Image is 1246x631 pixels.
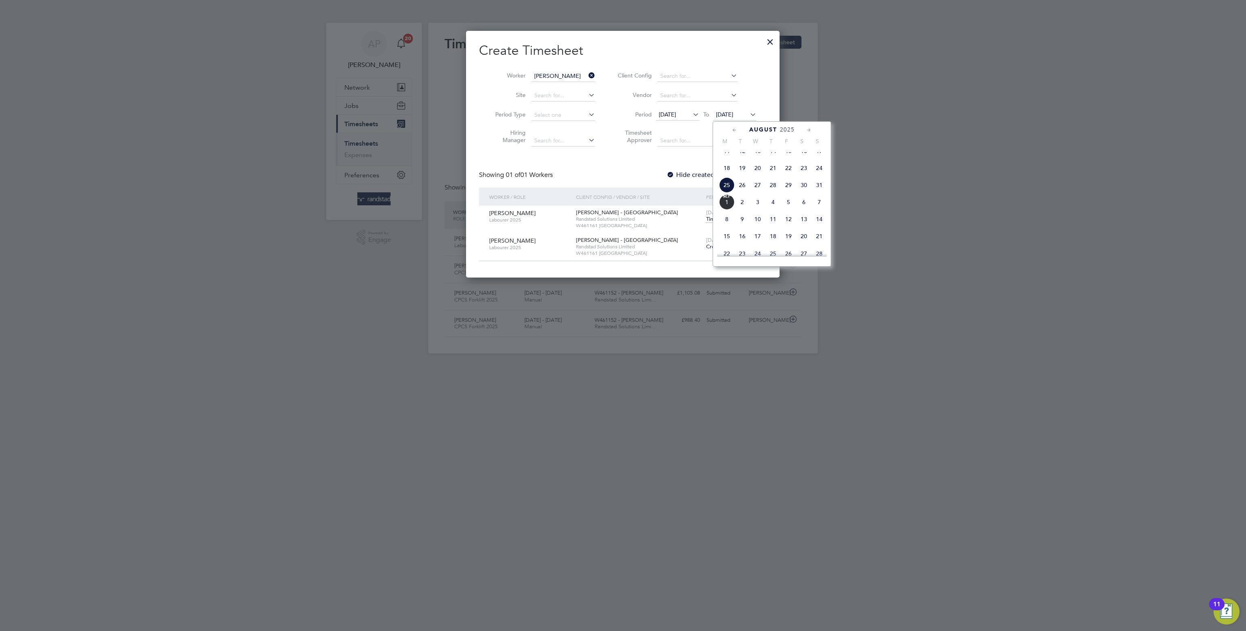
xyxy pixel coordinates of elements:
[489,217,570,223] span: Labourer 2025
[796,211,812,227] span: 13
[706,237,743,243] span: [DATE] - [DATE]
[659,111,676,118] span: [DATE]
[810,138,825,145] span: S
[719,194,735,210] span: 1
[479,42,767,59] h2: Create Timesheet
[735,160,750,176] span: 19
[779,138,794,145] span: F
[733,138,748,145] span: T
[576,209,678,216] span: [PERSON_NAME] - [GEOGRAPHIC_DATA]
[657,135,737,146] input: Search for...
[489,244,570,251] span: Labourer 2025
[1214,599,1240,625] button: Open Resource Center, 11 new notifications
[489,111,526,118] label: Period Type
[574,187,704,206] div: Client Config / Vendor / Site
[719,160,735,176] span: 18
[576,237,678,243] span: [PERSON_NAME] - [GEOGRAPHIC_DATA]
[763,138,779,145] span: T
[615,72,652,79] label: Client Config
[812,228,827,244] span: 21
[750,228,765,244] span: 17
[796,228,812,244] span: 20
[781,246,796,261] span: 26
[735,211,750,227] span: 9
[812,211,827,227] span: 14
[812,246,827,261] span: 28
[719,177,735,193] span: 25
[657,71,737,82] input: Search for...
[735,228,750,244] span: 16
[489,209,536,217] span: [PERSON_NAME]
[704,187,758,206] div: Period
[765,246,781,261] span: 25
[576,243,702,250] span: Randstad Solutions Limited
[750,177,765,193] span: 27
[706,209,743,216] span: [DATE] - [DATE]
[765,228,781,244] span: 18
[796,246,812,261] span: 27
[716,111,733,118] span: [DATE]
[506,171,553,179] span: 01 Workers
[781,160,796,176] span: 22
[781,228,796,244] span: 19
[489,72,526,79] label: Worker
[781,211,796,227] span: 12
[765,160,781,176] span: 21
[719,211,735,227] span: 8
[765,211,781,227] span: 11
[531,135,595,146] input: Search for...
[487,187,574,206] div: Worker / Role
[531,90,595,101] input: Search for...
[812,194,827,210] span: 7
[781,177,796,193] span: 29
[506,171,520,179] span: 01 of
[701,109,711,120] span: To
[765,177,781,193] span: 28
[489,129,526,144] label: Hiring Manager
[576,216,702,222] span: Randstad Solutions Limited
[796,177,812,193] span: 30
[812,177,827,193] span: 31
[489,237,536,244] span: [PERSON_NAME]
[666,171,749,179] label: Hide created timesheets
[706,215,750,223] span: Timesheet created
[706,243,748,250] span: Create timesheet
[750,160,765,176] span: 20
[576,250,702,256] span: W461161 [GEOGRAPHIC_DATA]
[531,71,595,82] input: Search for...
[1213,604,1220,615] div: 11
[735,246,750,261] span: 23
[719,228,735,244] span: 15
[812,160,827,176] span: 24
[657,90,737,101] input: Search for...
[735,177,750,193] span: 26
[479,171,554,179] div: Showing
[765,194,781,210] span: 4
[750,211,765,227] span: 10
[717,138,733,145] span: M
[781,194,796,210] span: 5
[794,138,810,145] span: S
[796,160,812,176] span: 23
[615,129,652,144] label: Timesheet Approver
[750,246,765,261] span: 24
[531,110,595,121] input: Select one
[749,126,777,133] span: August
[780,126,795,133] span: 2025
[615,91,652,99] label: Vendor
[489,91,526,99] label: Site
[750,194,765,210] span: 3
[719,194,735,198] span: Sep
[735,194,750,210] span: 2
[576,222,702,229] span: W461161 [GEOGRAPHIC_DATA]
[796,194,812,210] span: 6
[748,138,763,145] span: W
[615,111,652,118] label: Period
[719,246,735,261] span: 22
